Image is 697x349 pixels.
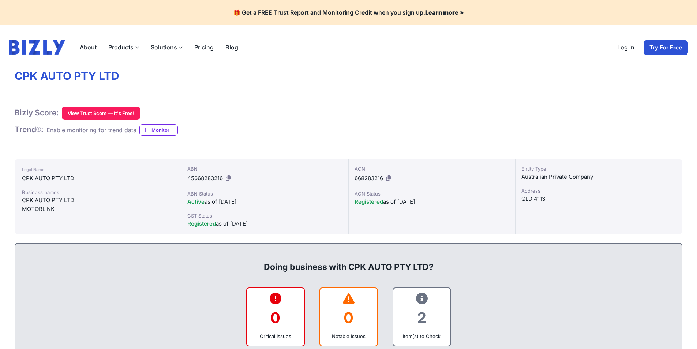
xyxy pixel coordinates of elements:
span: Trend : [15,125,44,134]
div: Doing business with CPK AUTO PTY LTD? [23,249,674,273]
div: ACN Status [355,190,509,197]
div: Entity Type [521,165,676,172]
a: Pricing [188,40,220,55]
span: Active [187,198,205,205]
img: bizly_logo.svg [9,40,65,55]
div: MOTORLINK [22,205,174,214]
div: Enable monitoring for trend data [46,126,136,134]
a: Log in [611,40,640,55]
button: View Trust Score — It's Free! [62,107,140,120]
a: Blog [220,40,244,55]
div: as of [DATE] [187,197,342,206]
div: CPK AUTO PTY LTD [22,196,174,205]
div: as of [DATE] [355,197,509,206]
a: About [74,40,102,55]
a: Try For Free [643,40,688,55]
span: 668283216 [355,175,383,182]
span: Registered [355,198,383,205]
div: Notable Issues [326,333,371,340]
div: Critical Issues [253,333,298,340]
div: ACN [355,165,509,172]
div: 0 [326,303,371,333]
span: 45668283216 [187,175,223,182]
a: Learn more » [425,9,464,16]
div: ABN [187,165,342,172]
div: Business names [22,189,174,196]
h1: Bizly Score: [15,108,59,118]
h1: CPK AUTO PTY LTD [15,69,682,83]
div: 2 [399,303,445,333]
h4: 🎁 Get a FREE Trust Report and Monitoring Credit when you sign up. [9,9,688,16]
div: Item(s) to Check [399,333,445,340]
label: Products [102,40,145,55]
div: GST Status [187,212,342,219]
div: ABN Status [187,190,342,197]
a: Monitor [139,124,178,136]
div: 0 [253,303,298,333]
label: Solutions [145,40,188,55]
div: QLD 4113 [521,194,676,203]
div: CPK AUTO PTY LTD [22,174,174,183]
span: Monitor [151,126,177,134]
div: Address [521,187,676,194]
span: Registered [187,220,216,227]
div: as of [DATE] [187,219,342,228]
div: Legal Name [22,165,174,174]
div: Australian Private Company [521,172,676,181]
